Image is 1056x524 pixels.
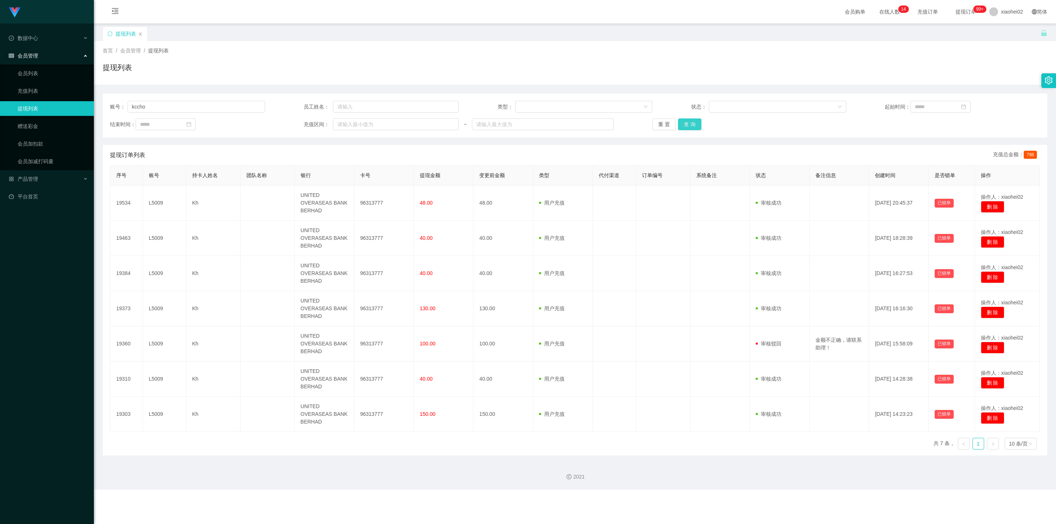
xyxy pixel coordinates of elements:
span: 40.00 [420,376,433,382]
i: 图标: global [1032,9,1037,14]
span: 操作 [981,172,991,178]
td: 96313777 [354,256,414,291]
sup: 1041 [973,6,986,13]
td: UNITED OVERASEAS BANK BERHAD [295,397,355,432]
div: 提现列表 [115,27,136,41]
td: L5009 [143,397,186,432]
span: 提现订单 [952,9,980,14]
span: 用户充值 [539,376,565,382]
span: 系统备注 [696,172,717,178]
a: 会员加扣款 [18,136,88,151]
span: 卡号 [360,172,370,178]
td: [DATE] 14:28:38 [869,362,929,397]
button: 删 除 [981,307,1004,318]
span: 操作人：xiaohei02 [981,370,1023,376]
td: L5009 [143,186,186,221]
button: 重 置 [652,118,676,130]
span: 充值订单 [914,9,942,14]
a: 会员加减打码量 [18,154,88,169]
span: 用户充值 [539,270,565,276]
div: 2021 [100,473,1050,481]
span: 150.00 [420,411,436,417]
button: 删 除 [981,271,1004,283]
td: 96313777 [354,397,414,432]
td: [DATE] 16:16:30 [869,291,929,326]
button: 删 除 [981,412,1004,424]
i: 图标: calendar [961,104,966,109]
a: 会员列表 [18,66,88,81]
button: 已锁单 [935,234,954,243]
span: 审核成功 [756,376,781,382]
span: 130.00 [420,305,436,311]
td: 100.00 [473,326,533,362]
span: 在线人数 [876,9,903,14]
td: [DATE] 14:23:23 [869,397,929,432]
td: 19384 [110,256,143,291]
td: 48.00 [473,186,533,221]
input: 请输入最大值为 [472,118,613,130]
td: 96313777 [354,291,414,326]
span: 48.00 [420,200,433,206]
a: 1 [973,438,984,449]
td: [DATE] 20:45:37 [869,186,929,221]
td: 19534 [110,186,143,221]
a: 赠送彩金 [18,119,88,133]
td: 金额不正确，请联系助理！ [810,326,869,362]
td: [DATE] 18:28:39 [869,221,929,256]
i: 图标: unlock [1041,30,1047,36]
span: 40.00 [420,270,433,276]
span: 提现金额 [420,172,440,178]
span: 代付渠道 [599,172,619,178]
td: 19310 [110,362,143,397]
span: 100.00 [420,341,436,347]
span: 审核成功 [756,235,781,241]
i: 图标: close [138,32,143,36]
img: logo.9652507e.png [9,7,21,18]
td: UNITED OVERASEAS BANK BERHAD [295,256,355,291]
span: 审核成功 [756,200,781,206]
button: 查 询 [678,118,701,130]
i: 图标: appstore-o [9,176,14,182]
td: Kh [186,291,241,326]
td: 130.00 [473,291,533,326]
span: 备注信息 [815,172,836,178]
span: 账号： [110,103,128,111]
span: 员工姓名： [304,103,333,111]
span: 用户充值 [539,235,565,241]
span: 操作人：xiaohei02 [981,300,1023,305]
td: UNITED OVERASEAS BANK BERHAD [295,326,355,362]
a: 充值列表 [18,84,88,98]
td: 96313777 [354,186,414,221]
span: / [144,48,145,54]
span: 操作人：xiaohei02 [981,264,1023,270]
input: 请输入 [333,101,459,113]
td: UNITED OVERASEAS BANK BERHAD [295,186,355,221]
i: 图标: down [1028,441,1033,447]
span: 798 [1024,151,1037,159]
span: 用户充值 [539,305,565,311]
span: 审核成功 [756,305,781,311]
td: L5009 [143,362,186,397]
button: 已锁单 [935,340,954,348]
li: 下一页 [987,438,999,450]
button: 删 除 [981,342,1004,353]
td: L5009 [143,221,186,256]
td: 19360 [110,326,143,362]
span: 操作人：xiaohei02 [981,405,1023,411]
li: 上一页 [958,438,969,450]
td: UNITED OVERASEAS BANK BERHAD [295,221,355,256]
span: 订单编号 [642,172,663,178]
span: 用户充值 [539,200,565,206]
sup: 14 [898,6,909,13]
button: 删 除 [981,236,1004,248]
td: L5009 [143,326,186,362]
td: 19463 [110,221,143,256]
button: 删 除 [981,377,1004,389]
td: Kh [186,326,241,362]
span: 账号 [149,172,159,178]
span: 操作人：xiaohei02 [981,194,1023,200]
span: 用户充值 [539,341,565,347]
td: 40.00 [473,362,533,397]
span: 是否锁单 [935,172,955,178]
span: 充值区间： [304,121,333,128]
